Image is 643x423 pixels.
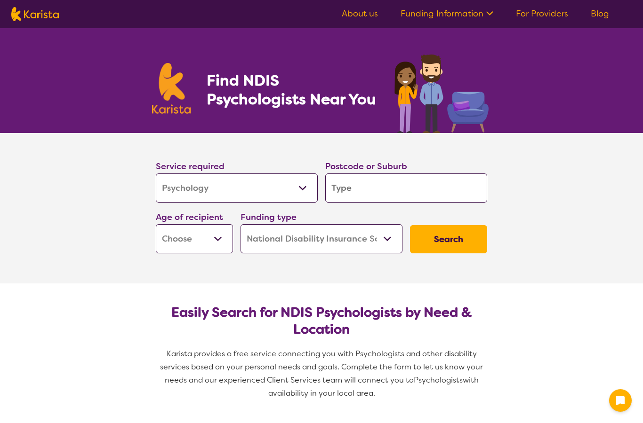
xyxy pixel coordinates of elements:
img: Karista logo [11,7,59,21]
label: Service required [156,161,225,172]
h1: Find NDIS Psychologists Near You [207,71,381,109]
span: Karista provides a free service connecting you with Psychologists and other disability services b... [160,349,485,385]
label: Postcode or Suburb [325,161,407,172]
a: For Providers [516,8,568,19]
h2: Easily Search for NDIS Psychologists by Need & Location [163,304,480,338]
a: Blog [591,8,609,19]
button: Search [410,225,487,253]
span: Psychologists [414,375,463,385]
a: About us [342,8,378,19]
label: Funding type [241,211,297,223]
label: Age of recipient [156,211,223,223]
img: psychology [391,51,491,133]
a: Funding Information [401,8,493,19]
input: Type [325,173,487,203]
img: Karista logo [152,63,191,114]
